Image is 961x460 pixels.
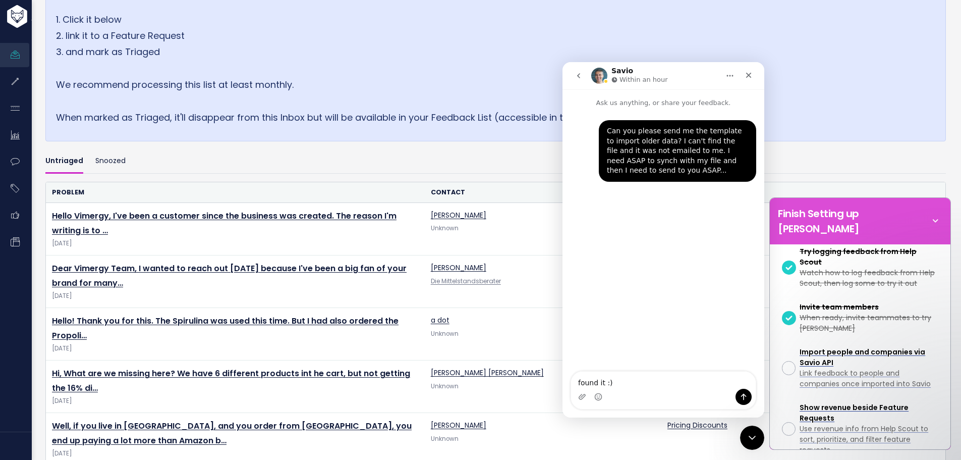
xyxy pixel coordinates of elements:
[52,420,412,446] a: Well, if you live in [GEOGRAPHIC_DATA], and you order from [GEOGRAPHIC_DATA], you end up paying a...
[431,224,459,232] span: Unknown
[800,368,931,389] span: Link feedback to people and companies once imported into Savio
[431,435,459,443] span: Unknown
[52,291,419,301] span: [DATE]
[52,448,419,459] span: [DATE]
[661,182,898,203] th: Feature
[667,420,727,430] a: Pricing Discounts
[800,268,935,288] span: Watch how to log feedback from Help Scout, then log some to try it out
[800,302,879,312] span: Invite team members
[778,343,942,393] a: Import people and companies via Savio API Link feedback to people and companies once imported int...
[425,182,661,203] th: Contact
[431,382,459,390] span: Unknown
[95,149,126,173] a: Snoozed
[52,368,410,394] a: Hi, What are we missing here? We have 6 different products int he cart, but not getting the 16% di…
[778,398,942,459] a: Show revenue beside Feature Requests Use revenue info from Help Scout to sort, prioritize, and fi...
[45,149,946,173] ul: Filter feature requests
[431,277,501,285] a: Die Mittelstandsberater
[46,182,425,203] th: Problem
[52,396,419,406] span: [DATE]
[800,347,925,368] span: Import people and companies via Savio API
[800,424,928,455] span: Use revenue info from Help Scout to sort, prioritize, and filter feature requests
[431,368,544,378] a: [PERSON_NAME] [PERSON_NAME]
[52,238,419,249] span: [DATE]
[800,246,917,267] span: Try logging feedback from Help Scout
[431,210,486,220] a: [PERSON_NAME]
[52,210,397,236] a: Hello Vimergy, I've been a customer since the business was created. The reason I'm writing is to …
[52,315,399,341] a: Hello! Thank you for this. The Spirulina was used this time. But I had also ordered the Propoli…
[740,426,764,450] iframe: To enrich screen reader interactions, please activate Accessibility in Grammarly extension settings
[800,313,931,333] span: When ready, invite teammates to try [PERSON_NAME]
[431,315,449,325] a: a dot
[431,420,486,430] a: [PERSON_NAME]
[431,263,486,273] a: [PERSON_NAME]
[45,149,83,173] a: Untriaged
[52,343,419,354] span: [DATE]
[800,402,909,423] span: Show revenue beside Feature Requests
[562,62,764,418] iframe: To enrich screen reader interactions, please activate Accessibility in Grammarly extension settings
[431,330,459,338] span: Unknown
[5,5,83,28] img: logo-white.9d6f32f41409.svg
[778,206,928,236] h5: Finish Setting up [PERSON_NAME]
[52,263,407,289] a: Dear Vimergy Team, I wanted to reach out [DATE] because I've been a big fan of your brand for many…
